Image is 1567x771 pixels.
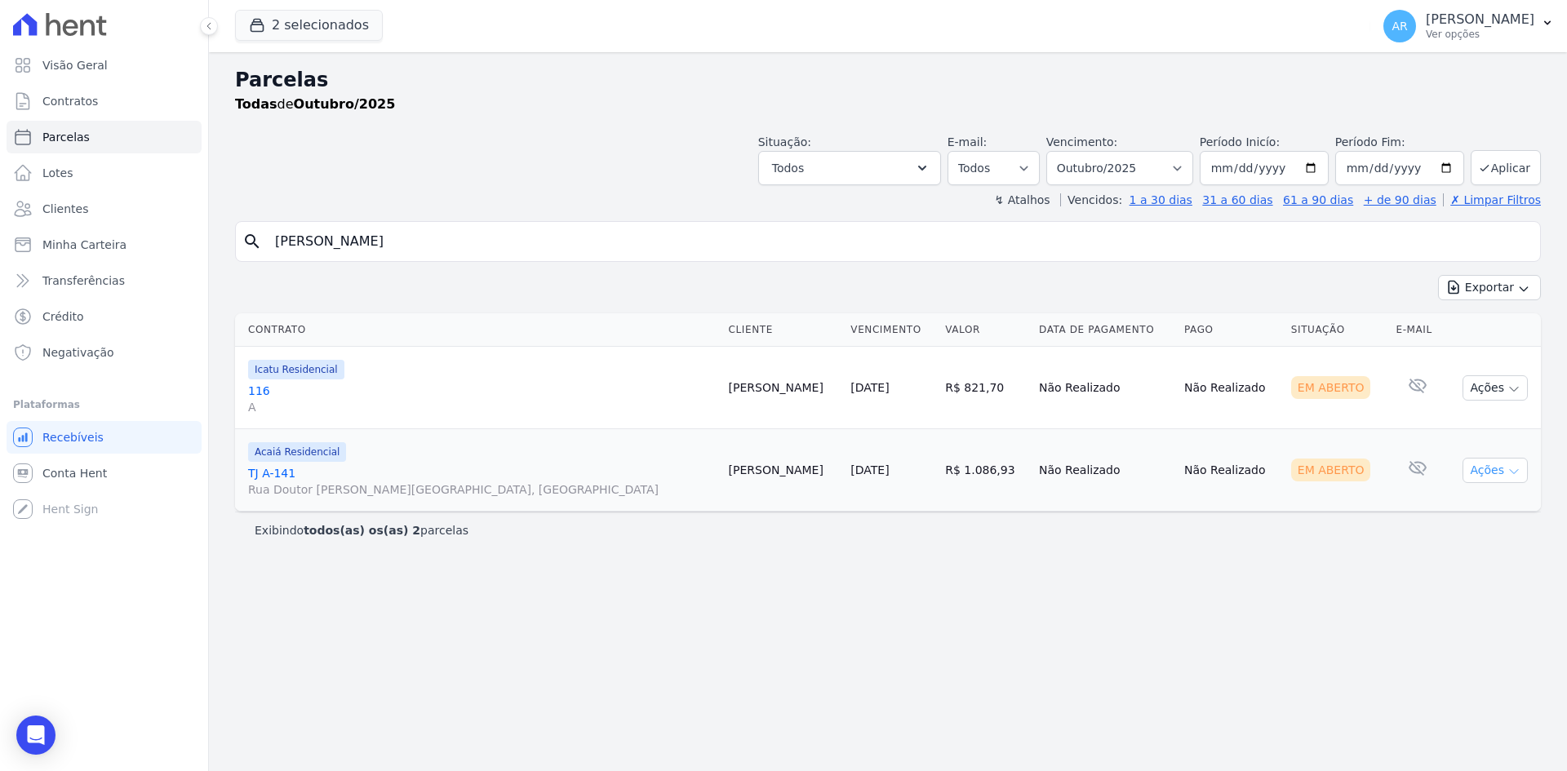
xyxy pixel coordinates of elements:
i: search [242,232,262,251]
label: Vencidos: [1060,193,1122,206]
button: Aplicar [1471,150,1541,185]
th: Situação [1285,313,1390,347]
th: Cliente [722,313,845,347]
a: [DATE] [850,381,889,394]
th: Data de Pagamento [1032,313,1178,347]
label: Período Fim: [1335,134,1464,151]
a: Parcelas [7,121,202,153]
a: Recebíveis [7,421,202,454]
p: Exibindo parcelas [255,522,468,538]
label: E-mail: [948,135,988,148]
span: Clientes [42,201,88,217]
a: 31 a 60 dias [1202,193,1272,206]
td: [PERSON_NAME] [722,429,845,512]
div: Plataformas [13,395,195,414]
a: Transferências [7,264,202,297]
input: Buscar por nome do lote ou do cliente [265,225,1534,258]
a: TJ A-141Rua Doutor [PERSON_NAME][GEOGRAPHIC_DATA], [GEOGRAPHIC_DATA] [248,465,716,498]
span: A [248,399,716,415]
span: Rua Doutor [PERSON_NAME][GEOGRAPHIC_DATA], [GEOGRAPHIC_DATA] [248,481,716,498]
button: Ações [1463,375,1528,401]
span: AR [1392,20,1407,32]
p: Ver opções [1426,28,1534,41]
span: Crédito [42,308,84,325]
a: Negativação [7,336,202,369]
label: Situação: [758,135,811,148]
div: Em Aberto [1291,376,1371,399]
span: Parcelas [42,129,90,145]
label: Vencimento: [1046,135,1117,148]
button: AR [PERSON_NAME] Ver opções [1370,3,1567,49]
span: Negativação [42,344,114,361]
h2: Parcelas [235,65,1541,95]
strong: Outubro/2025 [294,96,396,112]
label: ↯ Atalhos [994,193,1050,206]
a: Conta Hent [7,457,202,490]
th: E-mail [1389,313,1445,347]
td: Não Realizado [1032,347,1178,429]
strong: Todas [235,96,277,112]
span: Minha Carteira [42,237,127,253]
th: Valor [939,313,1032,347]
span: Transferências [42,273,125,289]
p: [PERSON_NAME] [1426,11,1534,28]
a: Crédito [7,300,202,333]
td: R$ 1.086,93 [939,429,1032,512]
button: Ações [1463,458,1528,483]
a: Contratos [7,85,202,117]
a: Visão Geral [7,49,202,82]
a: 1 a 30 dias [1130,193,1192,206]
div: Open Intercom Messenger [16,716,55,755]
th: Contrato [235,313,722,347]
td: Não Realizado [1032,429,1178,512]
span: Contratos [42,93,98,109]
th: Pago [1178,313,1285,347]
a: 116A [248,383,716,415]
span: Acaiá Residencial [248,442,346,462]
b: todos(as) os(as) 2 [304,524,420,537]
span: Visão Geral [42,57,108,73]
span: Todos [772,158,804,178]
td: [PERSON_NAME] [722,347,845,429]
a: Lotes [7,157,202,189]
a: [DATE] [850,463,889,476]
button: 2 selecionados [235,10,383,41]
span: Icatu Residencial [248,360,344,379]
button: Todos [758,151,941,185]
td: R$ 821,70 [939,347,1032,429]
p: de [235,95,395,114]
button: Exportar [1438,275,1541,300]
td: Não Realizado [1178,347,1285,429]
a: + de 90 dias [1364,193,1436,206]
label: Período Inicío: [1200,135,1280,148]
div: Em Aberto [1291,459,1371,481]
span: Lotes [42,165,73,181]
a: 61 a 90 dias [1283,193,1353,206]
a: Clientes [7,193,202,225]
td: Não Realizado [1178,429,1285,512]
span: Recebíveis [42,429,104,445]
a: Minha Carteira [7,228,202,261]
span: Conta Hent [42,465,107,481]
th: Vencimento [844,313,939,347]
a: ✗ Limpar Filtros [1443,193,1541,206]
